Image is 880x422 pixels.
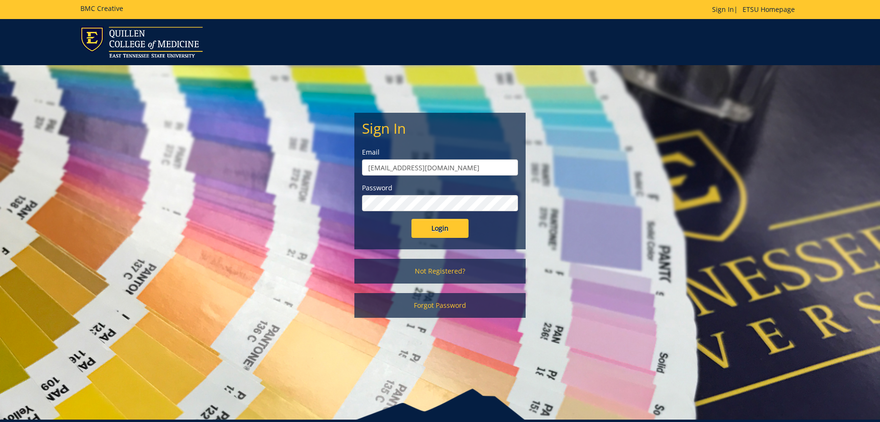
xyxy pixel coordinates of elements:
[362,183,518,193] label: Password
[354,293,526,318] a: Forgot Password
[362,147,518,157] label: Email
[738,5,800,14] a: ETSU Homepage
[80,5,123,12] h5: BMC Creative
[712,5,734,14] a: Sign In
[411,219,469,238] input: Login
[712,5,800,14] p: |
[80,27,203,58] img: ETSU logo
[354,259,526,284] a: Not Registered?
[362,120,518,136] h2: Sign In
